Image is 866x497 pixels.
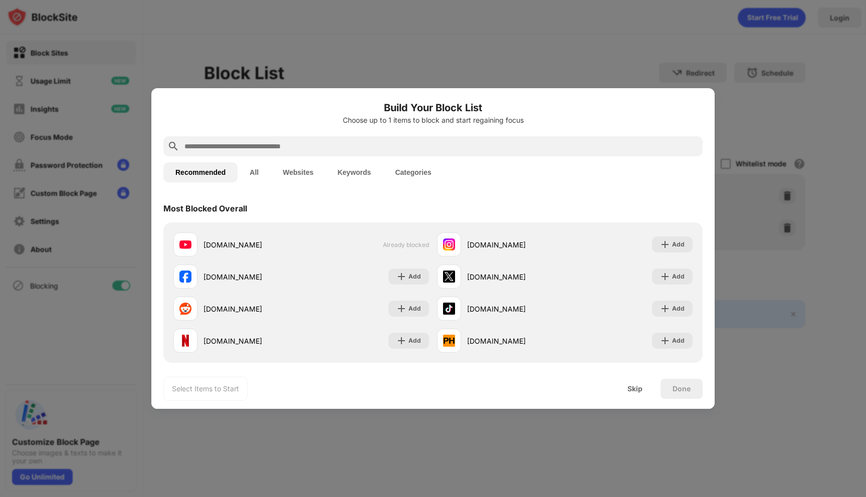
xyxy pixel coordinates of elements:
div: Add [408,304,421,314]
button: Keywords [325,162,383,182]
div: [DOMAIN_NAME] [203,272,301,282]
div: Add [672,336,685,346]
img: favicons [179,238,191,251]
div: Choose up to 1 items to block and start regaining focus [163,116,703,124]
button: Recommended [163,162,238,182]
span: Already blocked [383,241,429,248]
div: Done [673,385,691,393]
div: [DOMAIN_NAME] [467,336,565,346]
img: favicons [443,303,455,315]
div: Add [672,304,685,314]
img: favicons [443,271,455,283]
img: favicons [179,335,191,347]
button: Websites [271,162,325,182]
div: [DOMAIN_NAME] [203,304,301,314]
div: Add [408,336,421,346]
button: Categories [383,162,443,182]
img: favicons [443,335,455,347]
div: [DOMAIN_NAME] [203,239,301,250]
div: Add [672,239,685,250]
img: search.svg [167,140,179,152]
button: All [238,162,271,182]
div: [DOMAIN_NAME] [467,239,565,250]
div: [DOMAIN_NAME] [203,336,301,346]
img: favicons [179,303,191,315]
img: favicons [443,238,455,251]
div: [DOMAIN_NAME] [467,272,565,282]
div: Add [672,272,685,282]
div: Skip [627,385,642,393]
div: Select Items to Start [172,384,239,394]
img: favicons [179,271,191,283]
div: [DOMAIN_NAME] [467,304,565,314]
div: Add [408,272,421,282]
h6: Build Your Block List [163,100,703,115]
div: Most Blocked Overall [163,203,247,213]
